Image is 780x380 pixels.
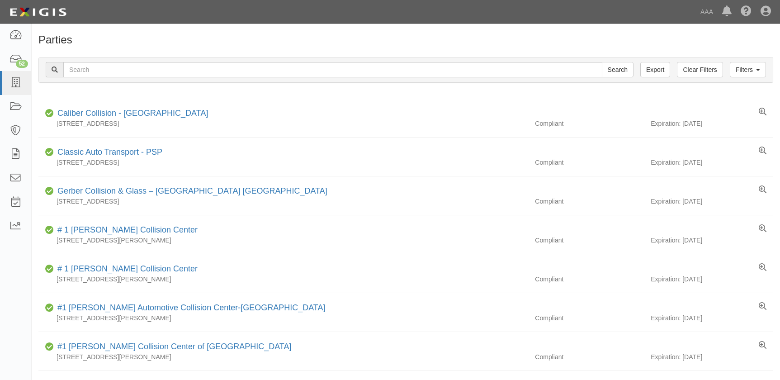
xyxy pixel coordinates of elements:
[759,263,766,272] a: View results summary
[528,158,651,167] div: Compliant
[651,197,773,206] div: Expiration: [DATE]
[38,313,528,323] div: [STREET_ADDRESS][PERSON_NAME]
[38,119,528,128] div: [STREET_ADDRESS]
[528,236,651,245] div: Compliant
[7,4,69,20] img: logo-5460c22ac91f19d4615b14bd174203de0afe785f0fc80cf4dbbc73dc1793850b.png
[528,352,651,361] div: Compliant
[640,62,670,77] a: Export
[57,147,162,157] a: Classic Auto Transport - PSP
[38,197,528,206] div: [STREET_ADDRESS]
[651,236,773,245] div: Expiration: [DATE]
[759,108,766,117] a: View results summary
[528,197,651,206] div: Compliant
[57,225,198,234] a: # 1 [PERSON_NAME] Collision Center
[54,341,292,353] div: #1 Cochran Collision Center of Greensburg
[759,147,766,156] a: View results summary
[651,119,773,128] div: Expiration: [DATE]
[54,108,208,119] div: Caliber Collision - Gainesville
[38,236,528,245] div: [STREET_ADDRESS][PERSON_NAME]
[45,266,54,272] i: Compliant
[57,186,327,195] a: Gerber Collision & Glass – [GEOGRAPHIC_DATA] [GEOGRAPHIC_DATA]
[16,60,28,68] div: 52
[651,313,773,323] div: Expiration: [DATE]
[38,352,528,361] div: [STREET_ADDRESS][PERSON_NAME]
[54,224,198,236] div: # 1 Cochran Collision Center
[528,119,651,128] div: Compliant
[759,185,766,195] a: View results summary
[38,158,528,167] div: [STREET_ADDRESS]
[54,147,162,158] div: Classic Auto Transport - PSP
[54,263,198,275] div: # 1 Cochran Collision Center
[57,109,208,118] a: Caliber Collision - [GEOGRAPHIC_DATA]
[730,62,766,77] a: Filters
[38,275,528,284] div: [STREET_ADDRESS][PERSON_NAME]
[759,302,766,311] a: View results summary
[45,344,54,350] i: Compliant
[63,62,602,77] input: Search
[677,62,723,77] a: Clear Filters
[696,3,718,21] a: AAA
[651,352,773,361] div: Expiration: [DATE]
[54,302,326,314] div: #1 Cochran Automotive Collision Center-Monroeville
[651,275,773,284] div: Expiration: [DATE]
[45,188,54,195] i: Compliant
[38,34,773,46] h1: Parties
[528,313,651,323] div: Compliant
[45,305,54,311] i: Compliant
[528,275,651,284] div: Compliant
[57,342,292,351] a: #1 [PERSON_NAME] Collision Center of [GEOGRAPHIC_DATA]
[741,6,752,17] i: Help Center - Complianz
[45,110,54,117] i: Compliant
[602,62,633,77] input: Search
[759,341,766,350] a: View results summary
[57,303,326,312] a: #1 [PERSON_NAME] Automotive Collision Center-[GEOGRAPHIC_DATA]
[45,227,54,233] i: Compliant
[57,264,198,273] a: # 1 [PERSON_NAME] Collision Center
[54,185,327,197] div: Gerber Collision & Glass – Houston Brighton
[651,158,773,167] div: Expiration: [DATE]
[45,149,54,156] i: Compliant
[759,224,766,233] a: View results summary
